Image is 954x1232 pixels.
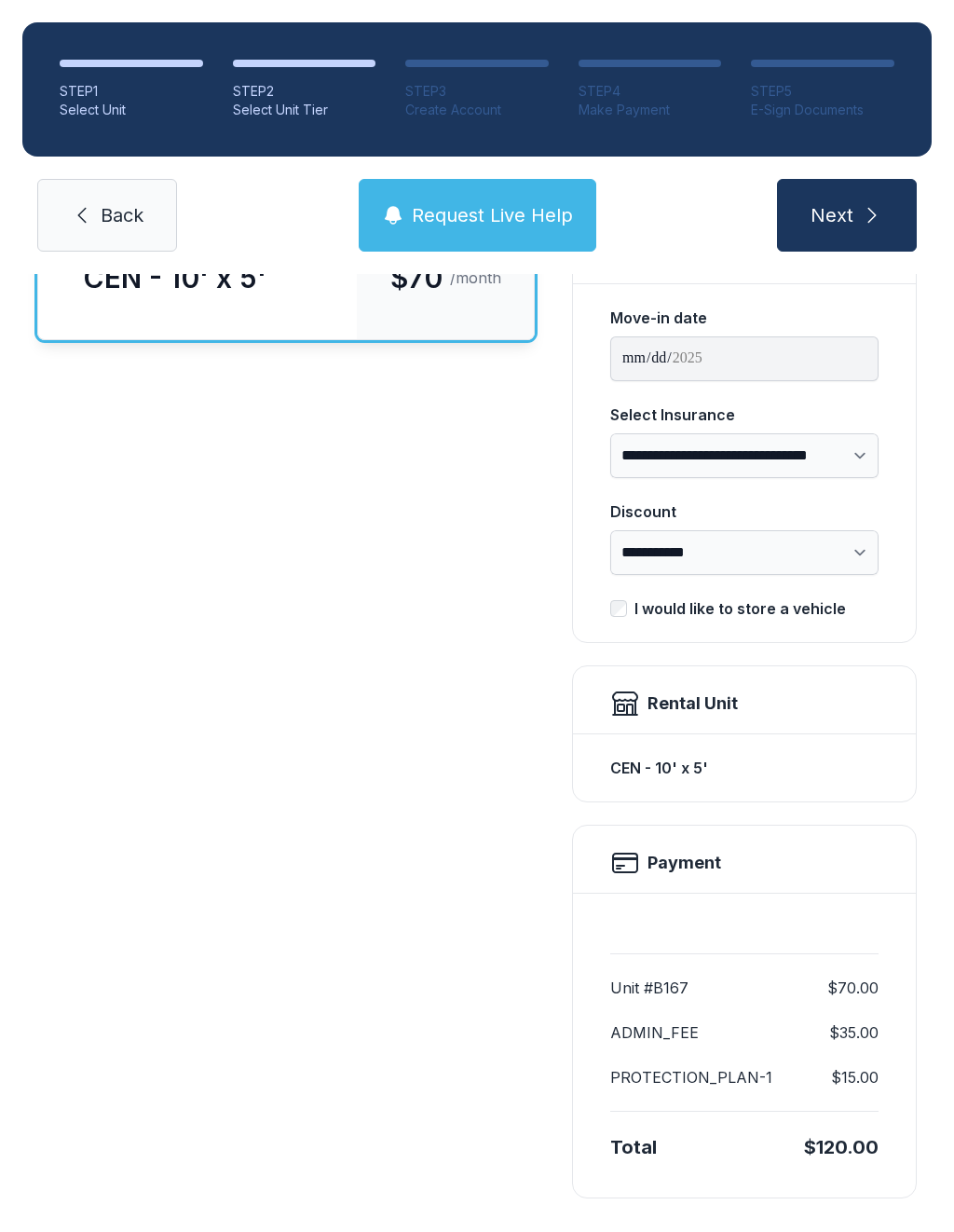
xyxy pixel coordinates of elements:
span: Next [811,202,853,228]
span: /month [450,267,501,289]
select: Discount [610,530,879,575]
div: $120.00 [804,1134,879,1160]
div: E-Sign Documents [751,101,894,119]
dt: Unit #B167 [610,977,688,999]
div: Make Payment [579,101,722,119]
div: STEP 5 [751,82,894,101]
div: Select Unit [60,101,203,119]
span: Back [101,202,143,228]
div: CEN - 10' x 5' [610,749,879,787]
h2: Payment [647,850,721,876]
input: Move-in date [610,336,879,381]
div: CEN - 10' x 5' [83,261,266,294]
dt: PROTECTION_PLAN-1 [610,1066,772,1088]
dd: $70.00 [827,977,879,999]
div: Discount [610,500,879,523]
div: Select Insurance [610,404,879,426]
div: Create Account [405,101,549,119]
dt: ADMIN_FEE [610,1021,699,1044]
dd: $35.00 [829,1021,879,1044]
span: $70 [390,261,443,294]
div: STEP 4 [579,82,722,101]
div: STEP 3 [405,82,549,101]
dd: $15.00 [831,1066,879,1088]
select: Select Insurance [610,433,879,478]
div: Move-in date [610,307,879,329]
div: STEP 1 [60,82,203,101]
div: Rental Unit [647,691,738,717]
span: Request Live Help [412,202,573,228]
div: Total [610,1134,657,1160]
div: STEP 2 [233,82,376,101]
div: Select Unit Tier [233,101,376,119]
div: I would like to store a vehicle [634,597,846,620]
